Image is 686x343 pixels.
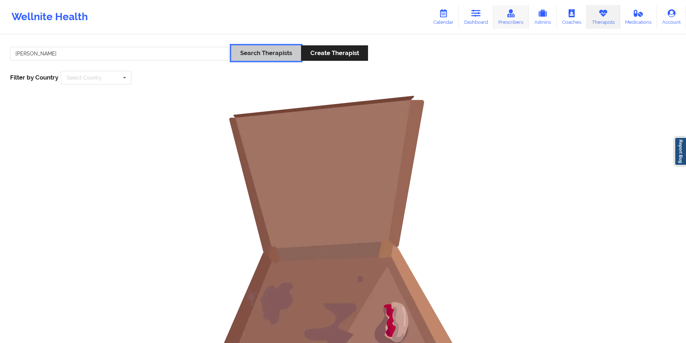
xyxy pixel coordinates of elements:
[10,74,58,81] span: Filter by Country
[557,5,587,29] a: Coaches
[493,5,529,29] a: Prescribers
[529,5,557,29] a: Admins
[428,5,459,29] a: Calendar
[657,5,686,29] a: Account
[459,5,493,29] a: Dashboard
[674,137,686,166] a: Report Bug
[67,75,102,80] div: Select Country
[231,45,301,61] button: Search Therapists
[10,47,229,60] input: Search Keywords
[587,5,620,29] a: Therapists
[620,5,657,29] a: Medications
[301,45,368,61] button: Create Therapist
